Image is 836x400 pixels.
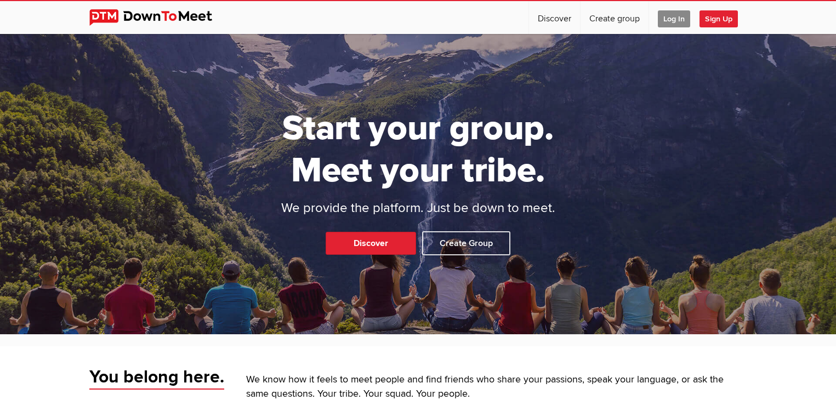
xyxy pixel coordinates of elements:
img: DownToMeet [89,9,229,26]
span: Sign Up [699,10,738,27]
a: Discover [529,1,580,34]
a: Discover [326,232,416,255]
a: Log In [649,1,699,34]
a: Create Group [422,231,510,255]
span: Log In [658,10,690,27]
h1: Start your group. Meet your tribe. [240,107,596,192]
a: Create group [581,1,649,34]
span: You belong here. [89,366,224,390]
a: Sign Up [699,1,747,34]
